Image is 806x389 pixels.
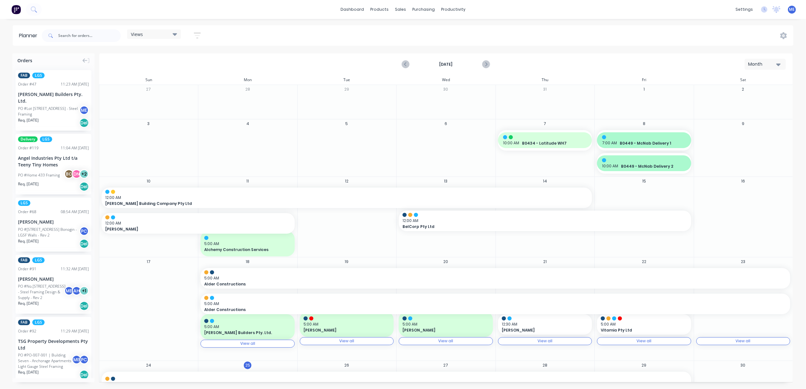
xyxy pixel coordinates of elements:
span: Req. [DATE] [18,181,39,187]
div: Order # 91 [18,266,36,272]
div: 11:29 AM [DATE] [61,328,89,334]
a: dashboard [337,5,367,14]
div: Angel Industries Pty Ltd t/a Teeny Tiny Homes [18,155,89,168]
button: 14 [541,177,549,185]
button: 8 [640,120,648,128]
div: Del [79,370,89,380]
div: Wed [396,75,495,85]
div: Del [79,118,89,128]
div: sales [392,5,409,14]
div: Tue [297,75,396,85]
div: Order # 92 [18,328,36,334]
button: 29 [640,362,648,369]
span: 5:00 AM [204,324,288,330]
span: Req. [DATE] [18,117,39,123]
div: 5:00 AM[PERSON_NAME] [300,314,394,335]
div: Planner [19,32,40,39]
div: View all [637,339,651,343]
strong: [DATE] [414,62,477,67]
div: 10:00 AMB0434 - Latitude WH7 [498,130,592,151]
div: BC [64,169,74,179]
button: 1 [640,86,648,93]
button: 27 [145,86,152,93]
div: 5:00 AM[PERSON_NAME] [399,314,493,335]
span: [PERSON_NAME] [403,327,480,333]
span: 5:00 AM [304,321,387,327]
div: PC [79,355,89,364]
div: PO #Home 433 Framing [18,172,60,178]
span: 5:00 AM [204,301,783,307]
div: Order # 47 [18,81,36,87]
div: PC [79,226,89,236]
button: 15 [640,177,648,185]
button: 16 [739,177,747,185]
span: [PERSON_NAME] [304,327,381,333]
button: 4 [244,120,251,128]
button: 3 [145,120,152,128]
div: View all [438,339,453,343]
span: 7:00 AM [602,140,617,146]
div: Sat [694,75,793,85]
div: Mon [198,75,297,85]
button: 11 [244,177,251,185]
div: settings [732,5,756,14]
div: ME [72,355,81,364]
span: Orders [17,57,32,64]
input: Search for orders... [58,29,121,42]
span: B0434 - Latitude WH7 [522,141,587,146]
div: 11:23 AM [DATE] [61,81,89,87]
div: Del [79,182,89,191]
div: + 1 [79,286,89,296]
div: Month [748,61,777,68]
button: 28 [541,362,549,369]
div: TSG Property Developments Pty Ltd [18,338,89,351]
button: 6 [442,120,450,128]
span: Vitamia Pty Ltd [601,327,679,333]
div: 12:00 AM[PERSON_NAME] [102,213,295,234]
span: LGS [40,136,52,142]
div: Thu [495,75,594,85]
button: 20 [442,258,450,266]
div: View all [538,339,552,343]
button: 17 [145,258,152,266]
div: View all [240,341,255,346]
div: [PERSON_NAME] [18,218,89,225]
button: 30 [739,362,747,369]
span: FAB [18,257,30,263]
div: 5:00 AMAlchemy Construction Services [200,234,294,254]
div: Del [79,301,89,311]
button: 30 [442,86,450,93]
button: 26 [343,362,351,369]
span: LGS [18,200,30,206]
span: FAB [18,320,30,325]
span: Alchemy Construction Services [204,247,282,253]
div: DN [72,169,81,179]
span: 12:00 AM [105,220,288,226]
img: Factory [11,5,21,14]
span: FAB [18,73,30,78]
div: [PERSON_NAME] Builders Pty. Ltd. [18,91,89,104]
span: 10:00 AM [602,163,618,169]
button: 5 [343,120,351,128]
span: Req. [DATE] [18,369,39,375]
div: 08:54 AM [DATE] [61,209,89,215]
button: 19 [343,258,351,266]
button: 7 [541,120,549,128]
span: B0449 - McNab Delivery 1 [620,141,686,146]
div: ME [64,286,74,296]
button: 28 [244,86,251,93]
span: BelCorp Pty Ltd [403,224,659,230]
div: 10:00 AMB0449 - McNab Delivery 2 [597,153,691,174]
div: Del [79,239,89,248]
span: LGS [32,73,45,78]
div: View all [736,339,751,343]
span: 12:00 AM [105,195,585,200]
div: products [367,5,392,14]
span: LGS [32,257,45,263]
span: Req. [DATE] [18,238,39,244]
div: Order # 119 [18,145,39,151]
div: 12:00 AM[PERSON_NAME] Building Company Pty Ltd [102,188,592,208]
button: 2 [739,86,747,93]
span: [PERSON_NAME] Builders Pty. Ltd. [204,330,282,336]
span: Delivery [18,136,38,142]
